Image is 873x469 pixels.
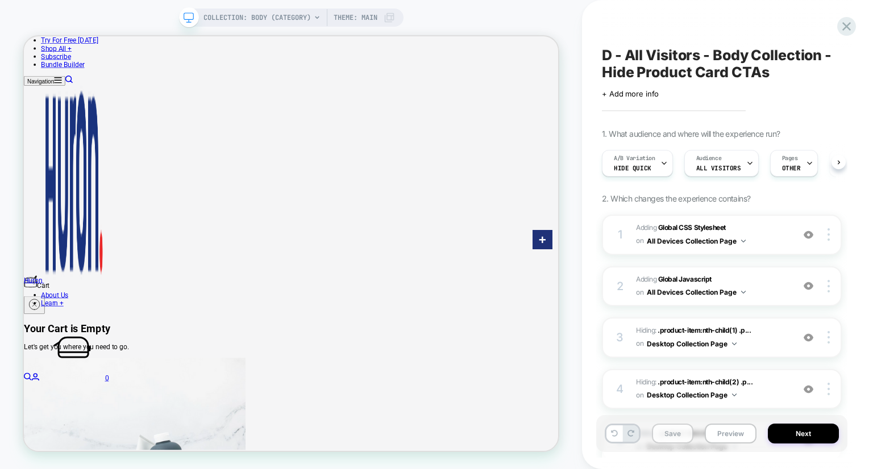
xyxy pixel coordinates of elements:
[602,129,780,139] span: 1. What audience and where will the experience run?
[647,234,746,248] button: All Devices Collection Page
[614,276,626,296] div: 2
[828,228,830,241] img: close
[696,164,741,172] span: All Visitors
[768,424,839,443] button: Next
[614,154,655,162] span: A/B Variation
[652,424,693,443] button: Save
[636,273,788,300] span: Adding
[636,389,643,401] span: on
[614,164,651,172] span: Hide quick
[636,324,788,351] span: Hiding :
[647,388,737,402] button: Desktop Collection Page
[636,221,788,248] span: Adding
[636,376,788,403] span: Hiding :
[732,393,737,396] img: down arrow
[782,154,798,162] span: Pages
[636,286,643,299] span: on
[636,235,643,247] span: on
[636,337,643,350] span: on
[804,384,813,394] img: crossed eye
[647,337,737,351] button: Desktop Collection Page
[602,194,750,203] span: 2. Which changes the experience contains?
[741,291,746,294] img: down arrow
[741,240,746,242] img: down arrow
[804,230,813,240] img: crossed eye
[658,378,753,386] span: .product-item:nth-child(2) .p...
[614,224,626,245] div: 1
[614,327,626,347] div: 3
[828,383,830,395] img: close
[828,331,830,344] img: close
[334,9,377,27] span: Theme: MAIN
[658,275,712,283] b: Global Javascript
[828,280,830,292] img: close
[804,333,813,342] img: crossed eye
[602,89,659,98] span: + Add more info
[705,424,756,443] button: Preview
[658,223,726,232] b: Global CSS Stylesheet
[732,342,737,345] img: down arrow
[782,164,801,172] span: OTHER
[602,47,842,81] span: D - All Visitors - Body Collection - Hide Product Card CTAs
[614,379,626,399] div: 4
[658,326,751,334] span: .product-item:nth-child(1) .p...
[647,285,746,299] button: All Devices Collection Page
[203,9,311,27] span: COLLECTION: Body (Category)
[804,281,813,291] img: crossed eye
[696,154,722,162] span: Audience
